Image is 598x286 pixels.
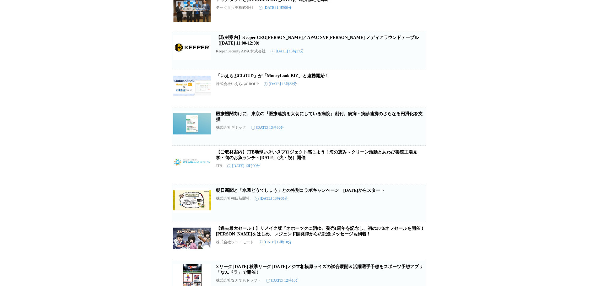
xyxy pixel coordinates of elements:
[216,73,329,78] a: 「いえらぶCLOUD」が「MoneyLook BIZ」と連携開始！
[216,278,261,283] p: 株式会社なんでもドラフト
[216,240,254,245] p: 株式会社ジー・モード
[251,125,284,130] time: [DATE] 13時30分
[216,5,254,10] p: テックタッチ株式会社
[259,240,292,245] time: [DATE] 12時10分
[216,125,246,130] p: 株式会社ギミック
[216,111,423,122] a: 医療機関向けに、東京の『医療連携を大切にしている病院』創刊。病病・病診連携のさらなる円滑化を支援
[173,226,211,251] img: 【過去最大セール！】リメイク版『オホーツクに消ゆ』発売1周年を記念し、初の30％オフセールを開催！堀井雄二氏をはじめ、レジェンド開発陣からの記念メッセージも到着！
[227,163,261,169] time: [DATE] 13時00分
[271,49,304,54] time: [DATE] 13時37分
[216,49,266,54] p: Keeper Security APAC株式会社
[216,81,259,87] p: 株式会社いえらぶGROUP
[216,164,222,168] p: JTB
[264,81,297,87] time: [DATE] 13時33分
[216,226,425,236] a: 【過去最大セール！】リメイク版『オホーツクに消ゆ』発売1周年を記念し、初の30％オフセールを開催！[PERSON_NAME]をはじめ、レジェンド開発陣からの記念メッセージも到着！
[216,188,385,193] a: 朝日新聞と「水曜どうでしょう」との特別コラボキャンペーン [DATE]からスタート
[216,196,250,201] p: 株式会社朝日新聞社
[173,111,211,136] img: 医療機関向けに、東京の『医療連携を大切にしている病院』創刊。病病・病診連携のさらなる円滑化を支援
[173,73,211,98] img: 「いえらぶCLOUD」が「MoneyLook BIZ」と連携開始！
[216,264,423,275] a: Xリーグ [DATE] 秋季リーグ [DATE]ノジマ相模原ライズの試合展開＆活躍選手予想をスポーツ予想アプリ「なんドラ」で開催！
[173,149,211,175] img: 【ご取材案内】JTB地球いきいきプロジェクト感じよう！海の恵み～クリーン活動とあわび養殖工場見学・旬のお魚ランチ～2025年9月23日（火・祝）開催
[255,196,288,201] time: [DATE] 13時00分
[173,35,211,60] img: 【取材案内】Keeper CEOダレン・グッチョーネ／APAC SVP西山高徳 メディアラウンドテーブル（9/17 11:00-12:00)
[216,35,419,46] a: 【取材案内】Keeper CEO[PERSON_NAME]／APAC SVP[PERSON_NAME] メディアラウンドテーブル（[DATE] 11:00-12:00)
[266,278,299,283] time: [DATE] 12時10分
[173,188,211,213] img: 朝日新聞と「水曜どうでしょう」との特別コラボキャンペーン 9月13日（土）からスタート
[259,5,292,10] time: [DATE] 14時00分
[216,150,418,160] a: 【ご取材案内】JTB地球いきいきプロジェクト感じよう！海の恵み～クリーン活動とあわび養殖工場見学・旬のお魚ランチ～[DATE]（火・祝）開催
